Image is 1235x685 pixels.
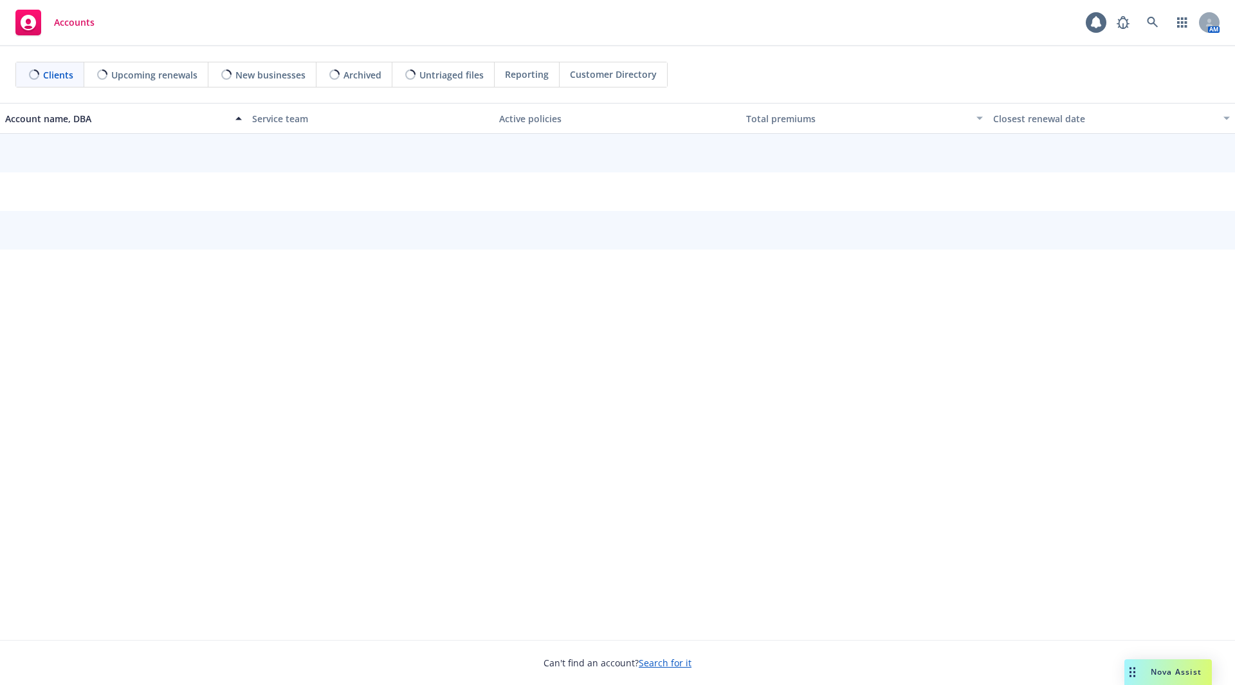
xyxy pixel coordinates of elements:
a: Report a Bug [1110,10,1136,35]
span: Reporting [505,68,549,81]
span: Archived [343,68,381,82]
button: Nova Assist [1124,659,1212,685]
div: Drag to move [1124,659,1140,685]
span: Upcoming renewals [111,68,197,82]
span: Customer Directory [570,68,657,81]
span: Accounts [54,17,95,28]
div: Active policies [499,112,736,125]
button: Closest renewal date [988,103,1235,134]
a: Switch app [1169,10,1195,35]
span: Clients [43,68,73,82]
span: New businesses [235,68,306,82]
button: Total premiums [741,103,988,134]
span: Can't find an account? [544,656,691,670]
div: Closest renewal date [993,112,1216,125]
a: Search for it [639,657,691,669]
div: Service team [252,112,489,125]
a: Accounts [10,5,100,41]
button: Service team [247,103,494,134]
div: Total premiums [746,112,969,125]
span: Nova Assist [1151,666,1202,677]
button: Active policies [494,103,741,134]
div: Account name, DBA [5,112,228,125]
span: Untriaged files [419,68,484,82]
a: Search [1140,10,1166,35]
